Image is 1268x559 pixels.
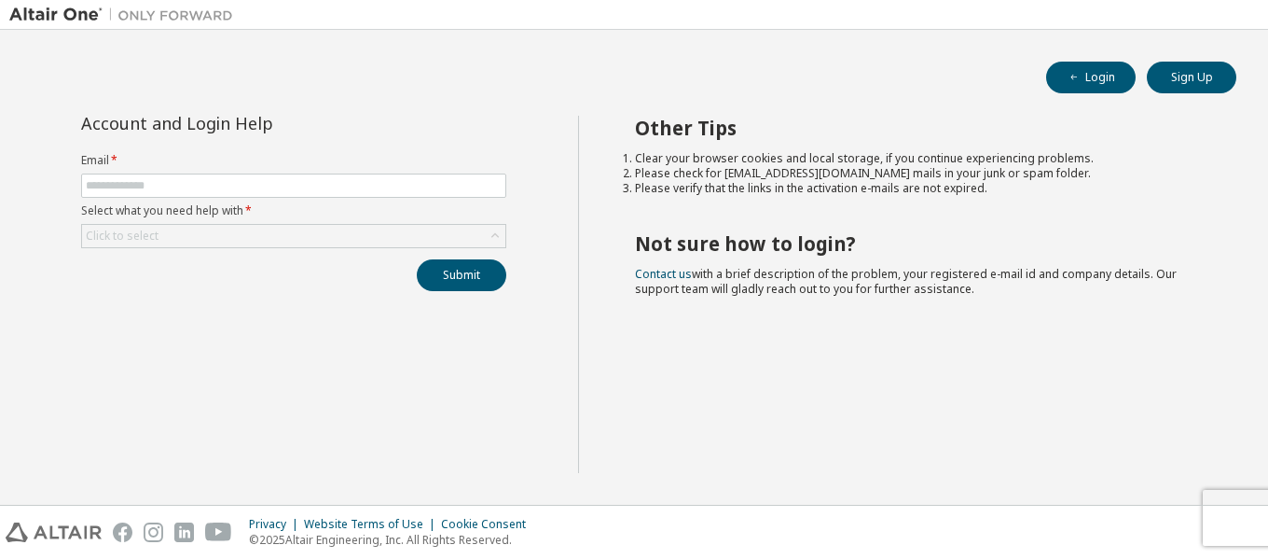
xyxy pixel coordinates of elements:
[635,166,1204,181] li: Please check for [EMAIL_ADDRESS][DOMAIN_NAME] mails in your junk or spam folder.
[249,517,304,532] div: Privacy
[1147,62,1236,93] button: Sign Up
[635,266,1177,297] span: with a brief description of the problem, your registered e-mail id and company details. Our suppo...
[1046,62,1136,93] button: Login
[9,6,242,24] img: Altair One
[6,523,102,542] img: altair_logo.svg
[205,523,232,542] img: youtube.svg
[82,225,505,247] div: Click to select
[635,231,1204,256] h2: Not sure how to login?
[86,229,158,244] div: Click to select
[417,259,506,291] button: Submit
[144,523,163,542] img: instagram.svg
[635,266,692,282] a: Contact us
[81,203,506,218] label: Select what you need help with
[81,153,506,168] label: Email
[113,523,132,542] img: facebook.svg
[635,181,1204,196] li: Please verify that the links in the activation e-mails are not expired.
[635,116,1204,140] h2: Other Tips
[635,151,1204,166] li: Clear your browser cookies and local storage, if you continue experiencing problems.
[304,517,441,532] div: Website Terms of Use
[441,517,537,532] div: Cookie Consent
[174,523,194,542] img: linkedin.svg
[81,116,421,131] div: Account and Login Help
[249,532,537,548] p: © 2025 Altair Engineering, Inc. All Rights Reserved.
